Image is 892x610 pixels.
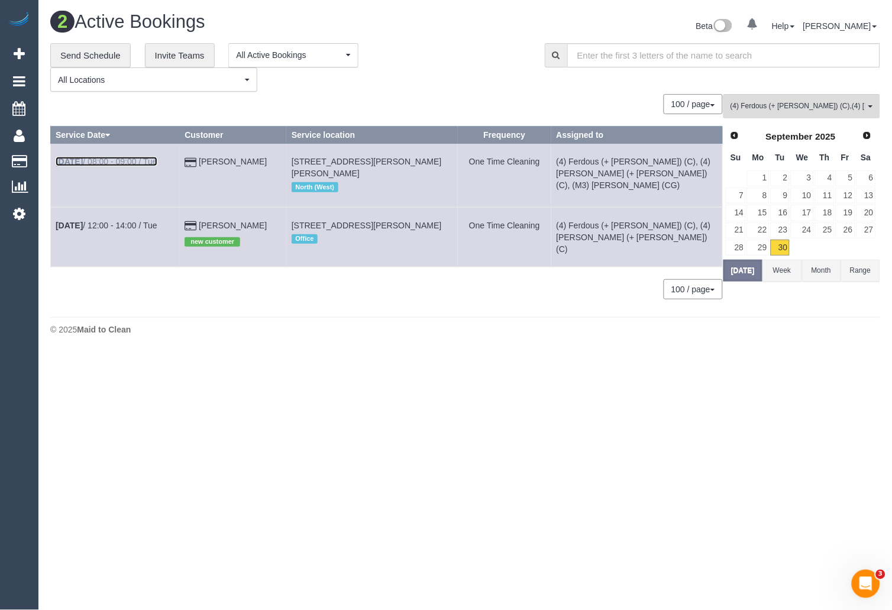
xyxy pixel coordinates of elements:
[836,170,855,186] a: 5
[815,188,835,204] a: 11
[145,43,215,68] a: Invite Teams
[458,127,551,144] th: Frequency
[292,221,442,230] span: [STREET_ADDRESS][PERSON_NAME]
[857,170,876,186] a: 6
[185,222,196,230] i: Credit Card Payment
[51,144,180,207] td: Schedule date
[50,67,257,92] button: All Locations
[50,324,880,335] div: © 2025
[841,260,880,282] button: Range
[726,128,743,144] a: Prev
[861,153,871,162] span: Saturday
[816,131,836,141] span: 2025
[747,240,769,256] a: 29
[857,188,876,204] a: 13
[802,260,841,282] button: Month
[791,188,813,204] a: 10
[292,182,338,192] span: North (West)
[815,170,835,186] a: 4
[696,21,733,31] a: Beta
[551,207,722,267] td: Assigned to
[50,11,75,33] span: 2
[752,153,764,162] span: Monday
[286,207,457,267] td: Service location
[56,157,157,166] a: [DATE]/ 08:00 - 09:00 / Tue
[185,237,240,247] span: new customer
[185,159,196,167] i: Credit Card Payment
[857,222,876,238] a: 27
[458,207,551,267] td: Frequency
[772,21,795,31] a: Help
[664,94,723,114] nav: Pagination navigation
[723,260,762,282] button: [DATE]
[236,49,343,61] span: All Active Bookings
[730,131,739,140] span: Prev
[723,94,880,118] button: (4) Ferdous (+ [PERSON_NAME]) (C),(4) [PERSON_NAME] (+ [PERSON_NAME]) (C)
[876,570,885,579] span: 3
[77,325,131,334] strong: Maid to Clean
[820,153,830,162] span: Thursday
[228,43,358,67] button: All Active Bookings
[180,144,287,207] td: Customer
[796,153,809,162] span: Wednesday
[726,222,746,238] a: 21
[51,127,180,144] th: Service Date
[815,222,835,238] a: 25
[664,279,723,299] button: 100 / page
[199,157,267,166] a: [PERSON_NAME]
[292,234,318,244] span: Office
[50,12,457,32] h1: Active Bookings
[762,260,801,282] button: Week
[775,153,785,162] span: Tuesday
[747,170,769,186] a: 1
[771,170,790,186] a: 2
[859,128,875,144] a: Next
[567,43,880,67] input: Enter the first 3 letters of the name to search
[791,170,813,186] a: 3
[50,43,131,68] a: Send Schedule
[723,94,880,112] ol: All Teams
[286,127,457,144] th: Service location
[180,207,287,267] td: Customer
[857,205,876,221] a: 20
[180,127,287,144] th: Customer
[56,221,83,230] b: [DATE]
[841,153,849,162] span: Friday
[664,94,723,114] button: 100 / page
[551,144,722,207] td: Assigned to
[58,74,242,86] span: All Locations
[292,231,453,247] div: Location
[726,188,746,204] a: 7
[836,222,855,238] a: 26
[713,19,732,34] img: New interface
[747,188,769,204] a: 8
[726,240,746,256] a: 28
[292,179,453,195] div: Location
[551,127,722,144] th: Assigned to
[815,205,835,221] a: 18
[771,222,790,238] a: 23
[51,207,180,267] td: Schedule date
[286,144,457,207] td: Service location
[664,279,723,299] nav: Pagination navigation
[731,101,865,111] span: (4) Ferdous (+ [PERSON_NAME]) (C) , (4) [PERSON_NAME] (+ [PERSON_NAME]) (C)
[292,157,442,178] span: [STREET_ADDRESS][PERSON_NAME][PERSON_NAME]
[836,205,855,221] a: 19
[771,240,790,256] a: 30
[766,131,813,141] span: September
[791,222,813,238] a: 24
[862,131,872,140] span: Next
[771,188,790,204] a: 9
[726,205,746,221] a: 14
[199,221,267,230] a: [PERSON_NAME]
[803,21,877,31] a: [PERSON_NAME]
[747,222,769,238] a: 22
[836,188,855,204] a: 12
[747,205,769,221] a: 15
[791,205,813,221] a: 17
[56,157,83,166] b: [DATE]
[7,12,31,28] img: Automaid Logo
[458,144,551,207] td: Frequency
